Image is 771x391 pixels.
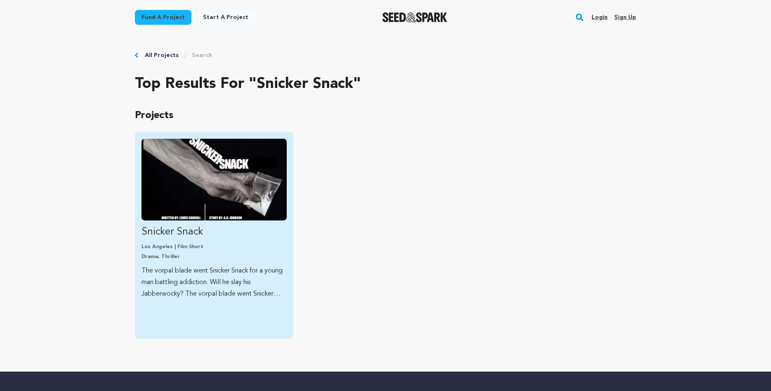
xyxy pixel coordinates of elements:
[382,12,447,22] img: Seed&Spark Logo Dark Mode
[135,10,191,25] a: Fund a project
[382,12,447,22] a: Seed&Spark Homepage
[141,254,287,260] p: Drama, Thriller
[141,225,287,239] p: Snicker Snack
[135,76,637,92] h2: Top results for "snicker snack"
[141,265,287,300] p: The vorpal blade went Snicker Snack for a young man battling addiction. Will he slay his Jabberwo...
[135,109,637,122] p: Projects
[135,51,637,59] div: Breadcrumb
[192,51,212,59] a: Search
[614,11,636,24] a: Sign up
[145,51,179,59] a: All Projects
[592,11,608,24] a: Login
[196,10,255,25] a: Start a project
[141,244,287,250] p: Los Angeles | Film Short
[141,139,287,300] a: Fund Snicker Snack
